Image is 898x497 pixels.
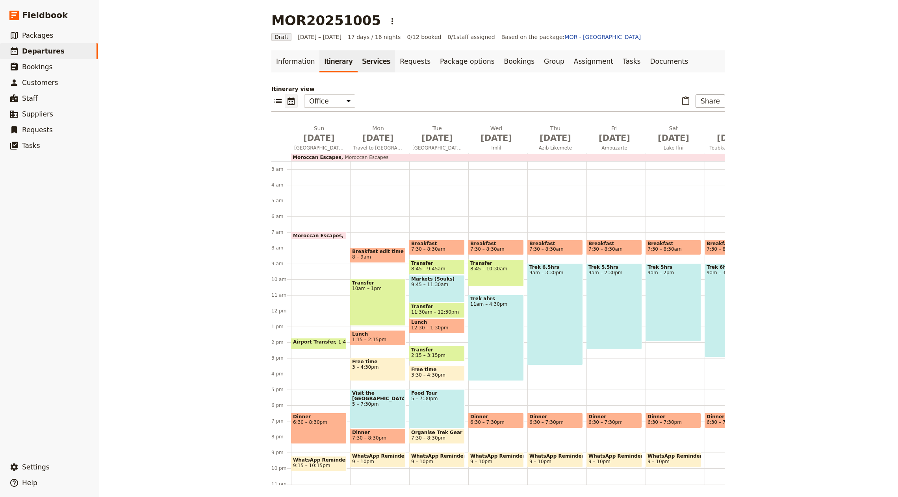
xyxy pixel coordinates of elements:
span: Transfer [411,347,463,353]
span: [DATE] [294,132,344,144]
span: 9am – 2pm [648,270,699,275]
span: Visit the [GEOGRAPHIC_DATA] [352,390,404,401]
span: Breakfast [648,241,699,246]
span: 0 / 1 staff assigned [447,33,495,41]
span: 7:30 – 8:30pm [411,435,445,441]
span: 7:30 – 8:30am [707,246,741,252]
button: Fri [DATE]Amouzarte [586,124,646,153]
span: Trek 5.5hrs [588,264,640,270]
span: Organise Trek Gear [411,430,463,435]
span: 7:30 – 8:30am [470,246,505,252]
div: 11 pm [271,481,291,487]
span: 6:30 – 7:30pm [529,419,564,425]
a: Requests [395,50,435,72]
span: WhatsApp Reminders [411,453,463,459]
span: Transfer [352,280,404,286]
div: Trek 5hrs11am – 4:30pm [468,295,524,381]
span: 6:30 – 7:30pm [470,419,505,425]
span: Trek 6.5hrs [529,264,581,270]
div: Free time3 – 4:30pm [350,358,406,381]
span: [DATE] [353,132,403,144]
span: 2:15 – 3:15pm [411,353,445,358]
span: Lunch [411,320,463,325]
div: Food Tour5 – 7:30pm [409,389,465,428]
span: 9am – 3:30pm [529,270,581,275]
div: 8 pm [271,434,291,440]
span: Airport Transfer [293,339,338,345]
span: 9 – 10pm [529,459,551,464]
div: Breakfast7:30 – 8:30am [646,240,701,255]
a: MOR - [GEOGRAPHIC_DATA] [564,34,641,40]
h2: Sun [294,124,344,144]
span: Dinner [470,414,522,419]
div: Dinner6:30 – 7:30pm [646,413,701,428]
a: Documents [645,50,693,72]
span: Draft [271,33,291,41]
div: 3 pm [271,355,291,361]
div: Dinner6:30 – 7:30pm [468,413,524,428]
span: 7am [345,233,356,238]
div: 7 pm [271,418,291,424]
a: Itinerary [319,50,357,72]
span: Dinner [293,414,345,419]
span: [DATE] [412,132,462,144]
div: Moroccan Escapes7am [291,232,347,239]
span: Breakfast [588,241,640,246]
div: Transfer8:45 – 9:45am [409,259,465,275]
span: 8:45 – 10:30am [470,266,522,272]
span: Dinner [707,414,758,419]
span: Tasks [22,142,40,150]
div: 10 pm [271,465,291,471]
div: Trek 5.5hrs9am – 2:30pm [586,263,642,349]
span: 5 – 7:30pm [411,396,463,401]
div: Dinner6:30 – 7:30pm [586,413,642,428]
span: 11:30am – 12:30pm [411,309,459,315]
div: Airport Transfer1:45 – 2:30pm [291,338,347,349]
div: Dinner6:30 – 8:30pm [291,413,347,444]
span: [DATE] – [DATE] [298,33,341,41]
span: 5 – 7:30pm [352,401,404,407]
div: 9 pm [271,449,291,456]
span: Food Tour [411,390,463,396]
a: Group [539,50,569,72]
span: 8:45 – 9:45am [411,266,445,272]
div: Dinner6:30 – 7:30pm [705,413,760,428]
div: 5 am [271,198,291,204]
span: Staff [22,94,38,102]
div: Trek 6.5hrs9am – 3:30pm [527,263,583,365]
div: Markets (Souks)9:45 – 11:30am [409,275,465,302]
span: Moroccan Escapes [341,155,388,160]
span: 9 – 10pm [470,459,492,464]
a: Services [358,50,395,72]
a: Bookings [499,50,539,72]
span: Breakfast [529,241,581,246]
div: 4 am [271,182,291,188]
span: Transfer [470,261,522,266]
h2: Fri [590,124,639,144]
span: Amouzarte [586,145,642,151]
div: Breakfast7:30 – 8:30am [527,240,583,255]
div: Free time3:30 – 4:30pm [409,366,465,381]
span: [DATE] [649,132,698,144]
div: Transfer11:30am – 12:30pm [409,303,465,318]
button: Sun [DATE][GEOGRAPHIC_DATA] [291,124,350,153]
div: Trek 6hrs9am – 3pm [705,263,760,357]
span: 0/12 booked [407,33,441,41]
span: 1:15 – 2:15pm [352,337,386,342]
button: Tue [DATE][GEOGRAPHIC_DATA] [409,124,468,153]
div: 9 am [271,261,291,267]
div: WhatsApp Reminders9 – 10pm [527,452,583,467]
span: Packages [22,31,53,39]
button: List view [271,94,285,108]
div: WhatsApp Reminders9 – 10pm [646,452,701,467]
div: Organise Trek Gear7:30 – 8:30pm [409,429,465,444]
span: Moroccan Escapes [293,155,341,160]
span: Requests [22,126,53,134]
span: Imlil [468,145,524,151]
span: 6:30 – 8:30pm [293,419,345,425]
span: [DATE] [531,132,580,144]
span: 17 days / 16 nights [348,33,401,41]
div: 6 pm [271,402,291,408]
span: Breakfast [470,241,522,246]
div: Visit the [GEOGRAPHIC_DATA]5 – 7:30pm [350,389,406,428]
